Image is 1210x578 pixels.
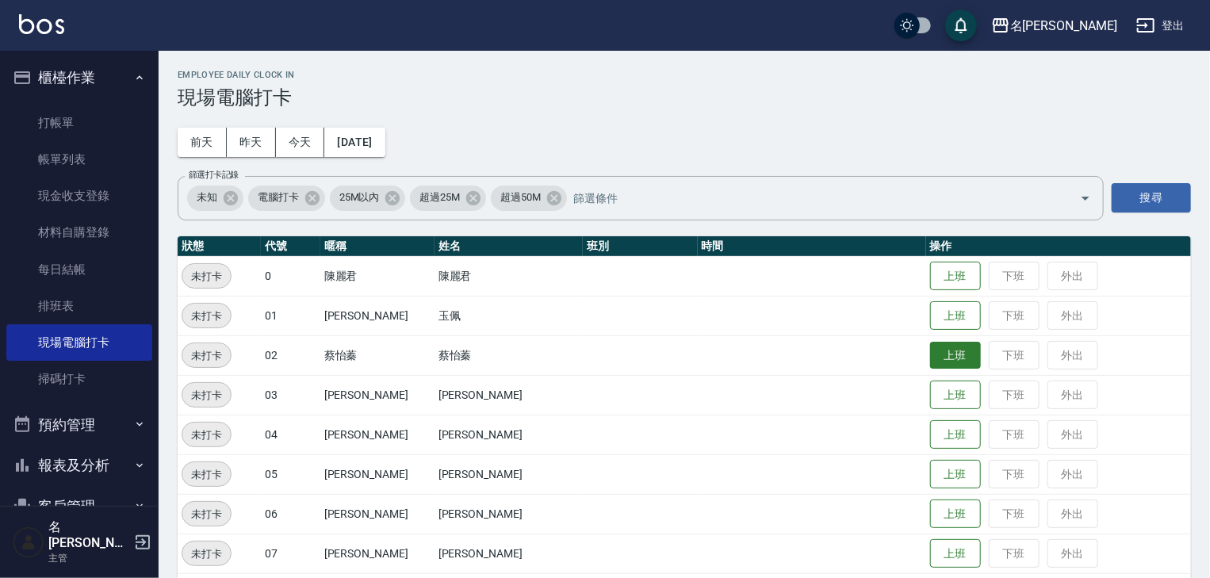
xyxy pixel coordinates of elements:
[930,301,981,331] button: 上班
[930,262,981,291] button: 上班
[261,454,320,494] td: 05
[330,189,389,205] span: 25M以內
[435,494,584,534] td: [PERSON_NAME]
[320,375,435,415] td: [PERSON_NAME]
[930,460,981,489] button: 上班
[19,14,64,34] img: Logo
[583,236,697,257] th: 班別
[320,296,435,335] td: [PERSON_NAME]
[320,236,435,257] th: 暱稱
[435,375,584,415] td: [PERSON_NAME]
[930,420,981,450] button: 上班
[6,445,152,486] button: 報表及分析
[178,128,227,157] button: 前天
[248,189,308,205] span: 電腦打卡
[248,186,325,211] div: 電腦打卡
[1073,186,1098,211] button: Open
[182,427,231,443] span: 未打卡
[187,189,227,205] span: 未知
[6,57,152,98] button: 櫃檯作業
[6,361,152,397] a: 掃碼打卡
[182,347,231,364] span: 未打卡
[6,404,152,446] button: 預約管理
[189,169,239,181] label: 篩選打卡記錄
[6,105,152,141] a: 打帳單
[435,335,584,375] td: 蔡怡蓁
[261,415,320,454] td: 04
[324,128,385,157] button: [DATE]
[276,128,325,157] button: 今天
[6,251,152,288] a: 每日結帳
[178,70,1191,80] h2: Employee Daily Clock In
[435,415,584,454] td: [PERSON_NAME]
[187,186,243,211] div: 未知
[261,494,320,534] td: 06
[261,256,320,296] td: 0
[320,256,435,296] td: 陳麗君
[945,10,977,41] button: save
[48,551,129,565] p: 主管
[6,324,152,361] a: 現場電腦打卡
[1130,11,1191,40] button: 登出
[1112,183,1191,212] button: 搜尋
[926,236,1191,257] th: 操作
[320,335,435,375] td: 蔡怡蓁
[320,454,435,494] td: [PERSON_NAME]
[320,494,435,534] td: [PERSON_NAME]
[6,486,152,527] button: 客戶管理
[182,545,231,562] span: 未打卡
[182,268,231,285] span: 未打卡
[320,534,435,573] td: [PERSON_NAME]
[182,308,231,324] span: 未打卡
[178,236,261,257] th: 狀態
[178,86,1191,109] h3: 現場電腦打卡
[6,288,152,324] a: 排班表
[182,506,231,522] span: 未打卡
[261,296,320,335] td: 01
[227,128,276,157] button: 昨天
[320,415,435,454] td: [PERSON_NAME]
[261,236,320,257] th: 代號
[930,500,981,529] button: 上班
[6,141,152,178] a: 帳單列表
[182,466,231,483] span: 未打卡
[6,178,152,214] a: 現金收支登錄
[698,236,926,257] th: 時間
[261,375,320,415] td: 03
[1010,16,1117,36] div: 名[PERSON_NAME]
[48,519,129,551] h5: 名[PERSON_NAME]
[491,186,567,211] div: 超過50M
[930,381,981,410] button: 上班
[435,534,584,573] td: [PERSON_NAME]
[410,189,469,205] span: 超過25M
[435,454,584,494] td: [PERSON_NAME]
[930,539,981,568] button: 上班
[6,214,152,251] a: 材料自購登錄
[13,526,44,558] img: Person
[410,186,486,211] div: 超過25M
[330,186,406,211] div: 25M以內
[261,534,320,573] td: 07
[182,387,231,404] span: 未打卡
[435,236,584,257] th: 姓名
[491,189,550,205] span: 超過50M
[569,184,1052,212] input: 篩選條件
[930,342,981,369] button: 上班
[435,296,584,335] td: 玉佩
[435,256,584,296] td: 陳麗君
[261,335,320,375] td: 02
[985,10,1124,42] button: 名[PERSON_NAME]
